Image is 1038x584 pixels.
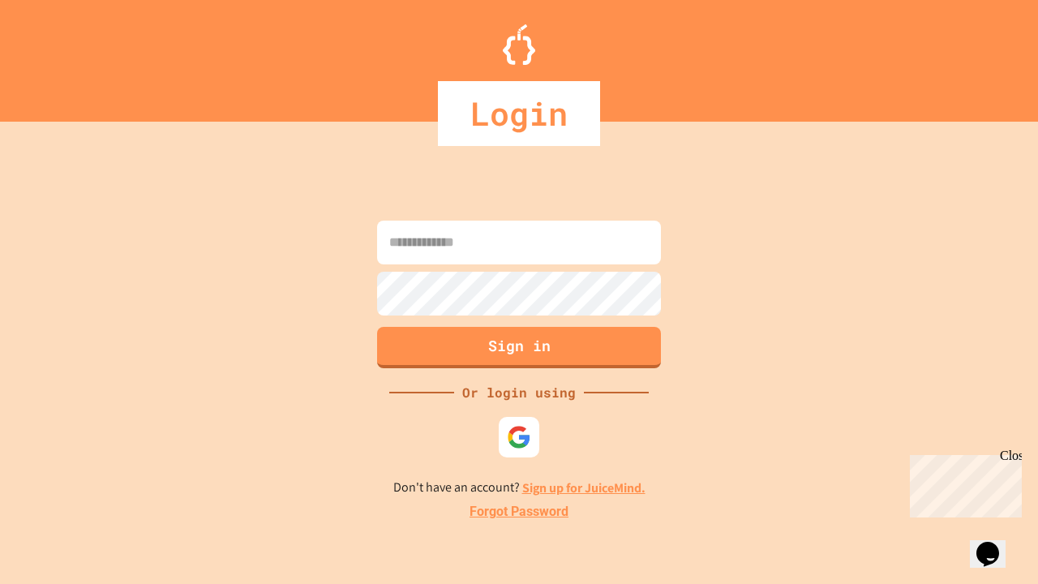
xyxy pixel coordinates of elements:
div: Or login using [454,383,584,402]
iframe: chat widget [903,449,1022,517]
p: Don't have an account? [393,478,646,498]
button: Sign in [377,327,661,368]
div: Login [438,81,600,146]
img: Logo.svg [503,24,535,65]
div: Chat with us now!Close [6,6,112,103]
a: Forgot Password [470,502,568,522]
img: google-icon.svg [507,425,531,449]
a: Sign up for JuiceMind. [522,479,646,496]
iframe: chat widget [970,519,1022,568]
